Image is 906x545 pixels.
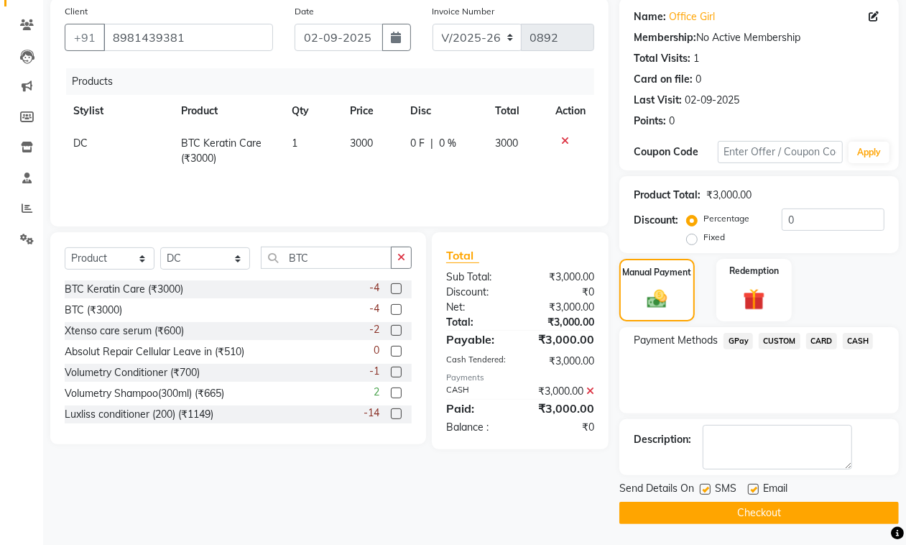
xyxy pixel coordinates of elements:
span: CARD [806,333,837,349]
div: Absolut Repair Cellular Leave in (₹510) [65,344,244,359]
div: CASH [435,384,520,399]
span: 2 [374,385,379,400]
span: -4 [369,280,379,296]
div: Discount: [435,285,520,300]
div: ₹3,000.00 [706,188,752,203]
div: Volumetry Shampoo(300ml) (₹665) [65,386,224,401]
div: ₹3,000.00 [520,400,605,417]
th: Action [547,95,594,127]
div: ₹0 [520,285,605,300]
div: ₹0 [520,420,605,435]
div: 1 [693,51,699,66]
div: Last Visit: [634,93,682,108]
div: Total: [435,315,520,330]
div: Name: [634,9,666,24]
div: Card on file: [634,72,693,87]
span: Total [446,248,479,263]
span: Email [763,481,787,499]
div: Net: [435,300,520,315]
div: Payable: [435,331,520,348]
img: _gift.svg [736,286,771,313]
div: Xtenso care serum (₹600) [65,324,184,339]
span: | [430,136,433,151]
div: Balance : [435,420,520,435]
span: 0 [374,343,379,358]
span: CUSTOM [759,333,800,349]
span: -1 [369,364,379,379]
div: ₹3,000.00 [520,270,605,285]
a: Office Girl [669,9,715,24]
span: DC [73,137,88,150]
img: _cash.svg [641,288,673,311]
span: 1 [292,137,297,150]
button: Apply [849,142,889,163]
div: Description: [634,432,691,447]
div: Points: [634,114,666,129]
div: 0 [669,114,675,129]
div: ₹3,000.00 [520,300,605,315]
span: 3000 [495,137,518,150]
input: Search or Scan [261,247,392,269]
div: Product Total: [634,188,701,203]
div: ₹3,000.00 [520,384,605,399]
div: Discount: [634,213,678,228]
th: Qty [283,95,341,127]
div: Products [66,68,605,95]
div: ₹3,000.00 [520,354,605,369]
div: Luxliss conditioner (200) (₹1149) [65,407,213,422]
span: -4 [369,301,379,316]
label: Date [295,5,314,18]
label: Manual Payment [623,266,692,279]
span: GPay [724,333,753,349]
label: Invoice Number [433,5,495,18]
div: BTC Keratin Care (₹3000) [65,282,183,297]
th: Stylist [65,95,172,127]
span: Send Details On [619,481,694,499]
div: ₹3,000.00 [520,315,605,330]
input: Enter Offer / Coupon Code [718,141,843,163]
div: 02-09-2025 [685,93,739,108]
div: Total Visits: [634,51,690,66]
div: BTC (₹3000) [65,303,122,318]
label: Redemption [729,265,779,278]
input: Search by Name/Mobile/Email/Code [103,24,273,51]
div: Membership: [634,30,696,45]
div: Sub Total: [435,270,520,285]
button: Checkout [619,502,899,524]
div: Paid: [435,400,520,417]
th: Product [172,95,283,127]
button: +91 [65,24,105,51]
div: Payments [446,372,594,384]
th: Total [486,95,547,127]
th: Price [341,95,402,127]
div: Cash Tendered: [435,354,520,369]
div: Volumetry Conditioner (₹700) [65,365,200,380]
span: 0 F [410,136,425,151]
div: Coupon Code [634,145,717,160]
span: Payment Methods [634,333,718,348]
span: BTC Keratin Care (₹3000) [181,137,262,165]
div: ₹3,000.00 [520,331,605,348]
label: Percentage [703,212,749,225]
label: Fixed [703,231,725,244]
span: SMS [715,481,736,499]
div: 0 [695,72,701,87]
span: -14 [364,406,379,421]
div: No Active Membership [634,30,884,45]
th: Disc [402,95,486,127]
span: CASH [843,333,874,349]
span: 0 % [439,136,456,151]
span: 3000 [350,137,373,150]
label: Client [65,5,88,18]
span: -2 [369,322,379,337]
